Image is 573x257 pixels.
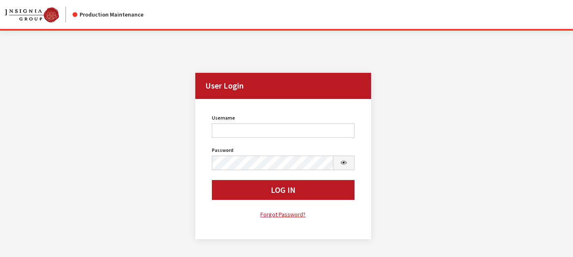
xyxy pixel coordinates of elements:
[212,147,233,154] label: Password
[195,73,371,99] h2: User Login
[73,10,143,19] div: Production Maintenance
[333,156,354,170] button: Show Password
[5,7,59,22] img: Catalog Maintenance
[212,180,354,200] button: Log In
[5,7,73,22] a: Insignia Group logo
[212,114,235,122] label: Username
[212,210,354,219] a: Forgot Password?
